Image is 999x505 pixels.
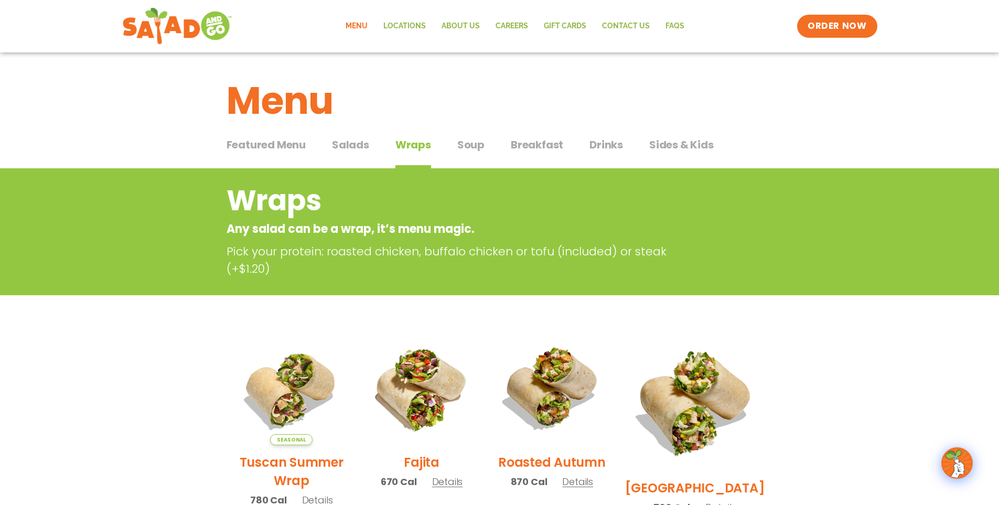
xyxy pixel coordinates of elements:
h2: Roasted Autumn [498,453,606,471]
h2: [GEOGRAPHIC_DATA] [625,479,765,497]
span: Breakfast [511,137,563,153]
span: Sides & Kids [649,137,714,153]
span: Soup [457,137,485,153]
span: 670 Cal [381,475,417,489]
a: Careers [488,14,536,38]
h2: Wraps [227,179,689,222]
a: FAQs [658,14,692,38]
h2: Fajita [404,453,439,471]
a: About Us [434,14,488,38]
a: GIFT CARDS [536,14,594,38]
div: Tabbed content [227,133,773,169]
img: Product photo for Roasted Autumn Wrap [495,331,609,445]
span: Seasonal [270,434,313,445]
span: Wraps [395,137,431,153]
img: Product photo for BBQ Ranch Wrap [625,331,765,471]
span: ORDER NOW [808,20,866,33]
span: Salads [332,137,369,153]
a: Contact Us [594,14,658,38]
span: Drinks [589,137,623,153]
a: Menu [338,14,375,38]
nav: Menu [338,14,692,38]
span: 870 Cal [511,475,547,489]
span: Featured Menu [227,137,306,153]
h1: Menu [227,72,773,129]
img: Product photo for Fajita Wrap [364,331,479,445]
span: Details [432,475,463,488]
h2: Tuscan Summer Wrap [234,453,349,490]
span: Details [562,475,593,488]
a: ORDER NOW [797,15,877,38]
img: Product photo for Tuscan Summer Wrap [234,331,349,445]
a: Locations [375,14,434,38]
img: new-SAG-logo-768×292 [122,5,233,47]
p: Any salad can be a wrap, it’s menu magic. [227,220,689,238]
img: wpChatIcon [942,448,972,478]
p: Pick your protein: roasted chicken, buffalo chicken or tofu (included) or steak (+$1.20) [227,243,693,277]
